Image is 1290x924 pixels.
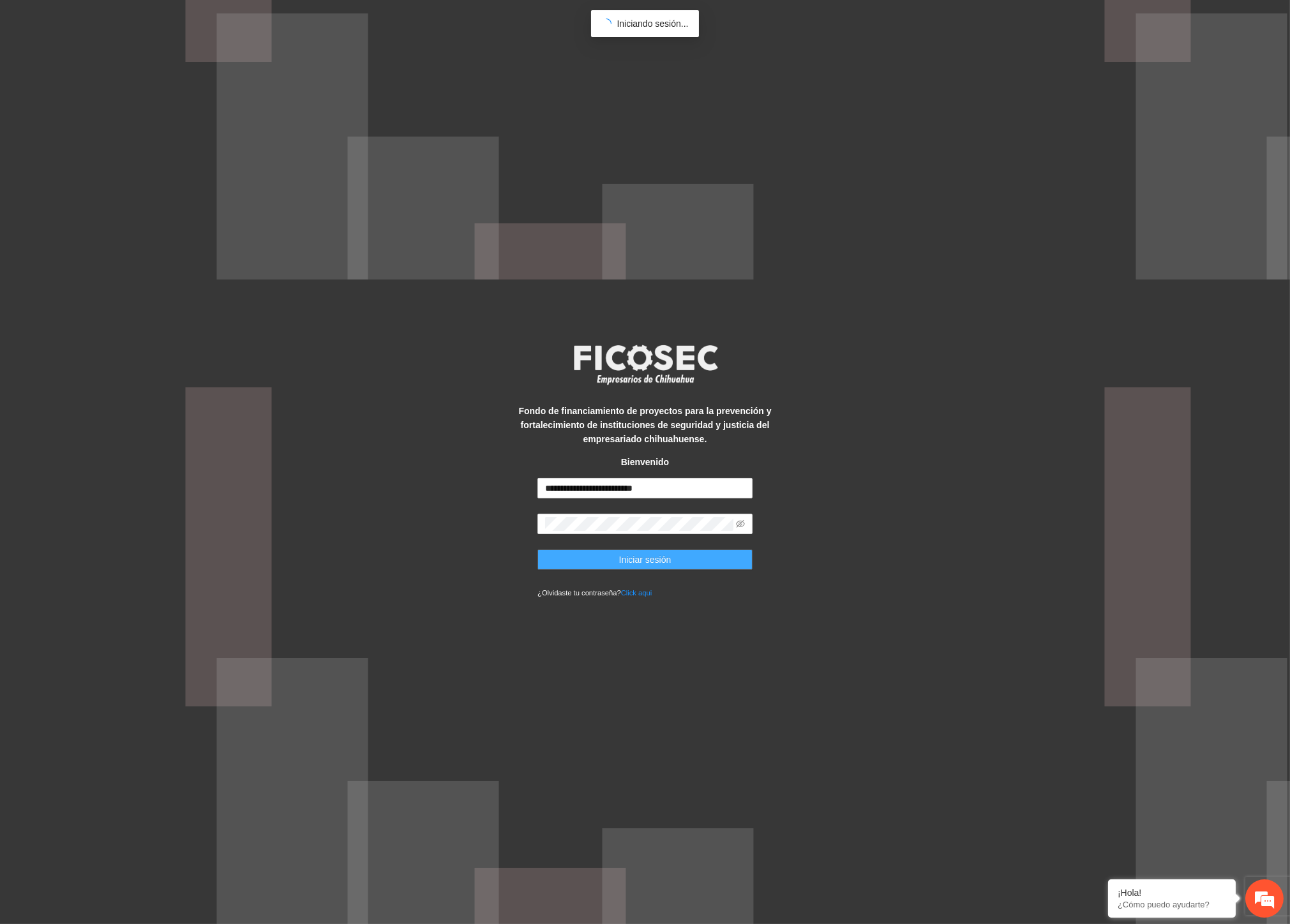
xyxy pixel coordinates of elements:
[617,19,688,29] span: Iniciando sesión...
[519,406,772,444] strong: Fondo de financiamiento de proyectos para la prevención y fortalecimiento de instituciones de seg...
[566,341,725,388] img: logo
[621,457,669,467] strong: Bienvenido
[736,519,745,528] span: eye-invisible
[600,17,614,31] span: loading
[1118,888,1226,898] div: ¡Hola!
[621,589,652,597] a: Click aqui
[619,553,671,567] span: Iniciar sesión
[1118,900,1226,909] p: ¿Cómo puedo ayudarte?
[537,589,652,597] small: ¿Olvidaste tu contraseña?
[537,549,753,570] button: Iniciar sesión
